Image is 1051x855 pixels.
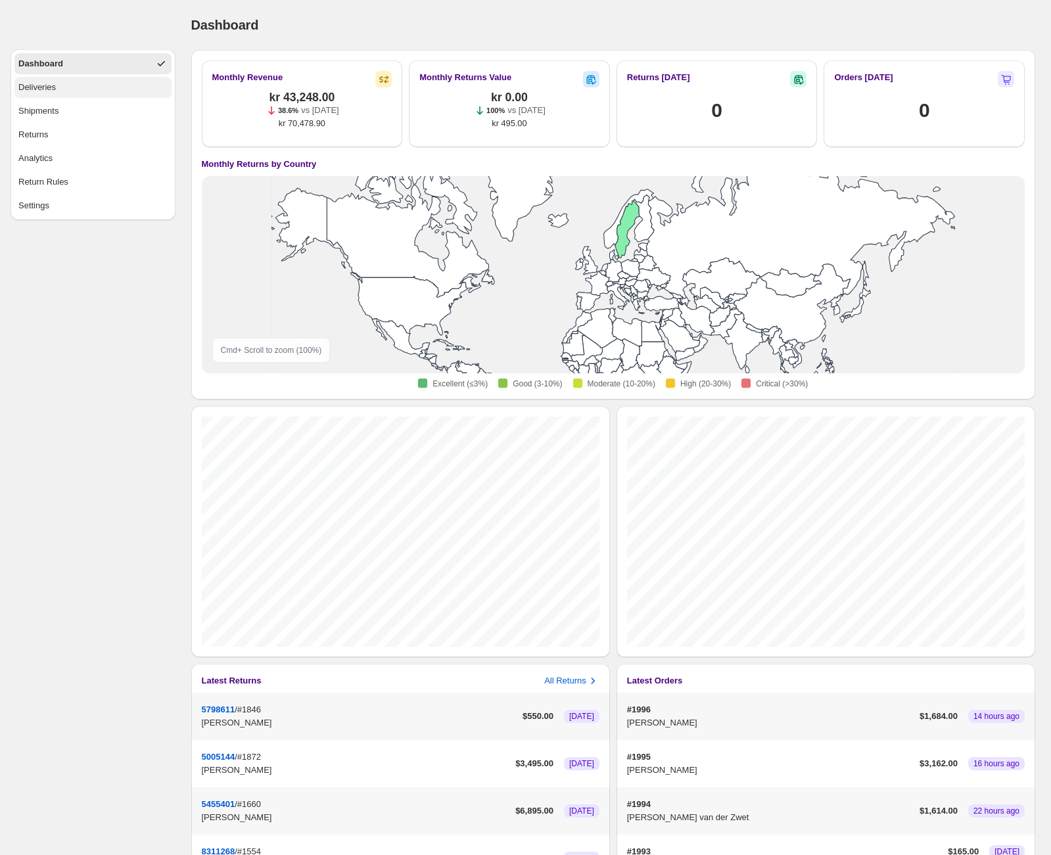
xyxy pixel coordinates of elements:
[237,705,261,714] span: #1846
[18,175,68,189] div: Return Rules
[920,710,958,723] p: $ 1,684.00
[18,104,58,118] div: Shipments
[14,195,172,216] button: Settings
[14,53,172,74] button: Dashboard
[432,379,488,389] span: Excellent (≤3%)
[507,104,546,117] p: vs [DATE]
[627,811,914,824] p: [PERSON_NAME] van der Zwet
[627,716,914,729] p: [PERSON_NAME]
[279,117,325,130] span: kr 70,478.90
[973,806,1019,816] span: 22 hours ago
[627,798,914,811] p: #1994
[919,97,929,124] h1: 0
[756,379,808,389] span: Critical (>30%)
[14,101,172,122] button: Shipments
[834,71,893,84] h2: Orders [DATE]
[269,91,335,104] span: kr 43,248.00
[202,752,235,762] button: 5005144
[18,57,63,70] div: Dashboard
[486,106,505,114] span: 100%
[202,703,517,729] div: /
[14,172,172,193] button: Return Rules
[627,674,683,687] h3: Latest Orders
[419,71,511,84] h2: Monthly Returns Value
[212,71,283,84] h2: Monthly Revenue
[212,338,331,363] div: Cmd + Scroll to zoom ( 100 %)
[569,758,594,769] span: [DATE]
[627,751,914,764] p: #1995
[301,104,339,117] p: vs [DATE]
[191,18,259,32] span: Dashboard
[202,799,235,809] button: 5455401
[569,711,594,722] span: [DATE]
[492,117,526,130] span: kr 495.00
[973,711,1019,722] span: 14 hours ago
[202,798,511,824] div: /
[627,71,690,84] h2: Returns [DATE]
[18,152,53,165] div: Analytics
[202,716,517,729] p: [PERSON_NAME]
[202,811,511,824] p: [PERSON_NAME]
[202,158,317,171] h4: Monthly Returns by Country
[920,804,958,818] p: $ 1,614.00
[202,751,511,777] div: /
[202,705,235,714] button: 5798611
[14,77,172,98] button: Deliveries
[711,97,722,124] h1: 0
[515,804,553,818] p: $ 6,895.00
[544,674,599,687] button: All Returns
[920,757,958,770] p: $ 3,162.00
[513,379,562,389] span: Good (3-10%)
[14,124,172,145] button: Returns
[237,799,261,809] span: #1660
[18,199,49,212] div: Settings
[973,758,1019,769] span: 16 hours ago
[515,757,553,770] p: $ 3,495.00
[680,379,731,389] span: High (20-30%)
[523,710,553,723] p: $ 550.00
[237,752,261,762] span: #1872
[544,674,586,687] h3: All Returns
[14,148,172,169] button: Analytics
[627,703,914,716] p: #1996
[18,128,49,141] div: Returns
[588,379,655,389] span: Moderate (10-20%)
[569,806,594,816] span: [DATE]
[18,81,56,94] div: Deliveries
[202,674,262,687] h3: Latest Returns
[491,91,528,104] span: kr 0.00
[202,764,511,777] p: [PERSON_NAME]
[278,106,298,114] span: 38.6%
[627,764,914,777] p: [PERSON_NAME]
